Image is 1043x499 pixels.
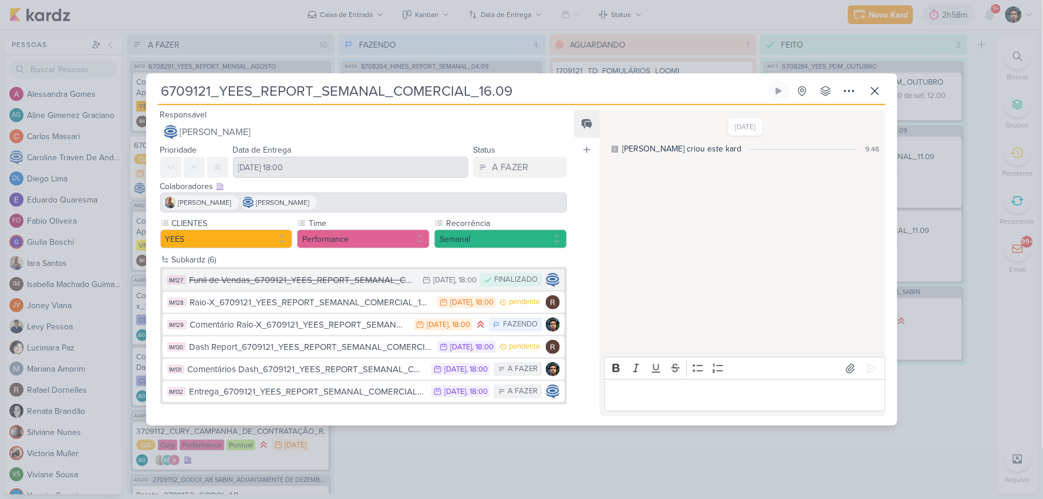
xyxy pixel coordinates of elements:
[188,363,426,376] div: Comentários Dash_6709121_YEES_REPORT_SEMANAL_COMERCIAL_16.09
[774,86,784,96] div: Ligar relógio
[448,321,470,329] div: , 18:00
[433,277,455,284] div: [DATE]
[546,295,560,309] img: Rafael Dornelles
[466,366,488,373] div: , 18:00
[172,254,568,266] div: Subkardz (6)
[180,125,251,139] span: [PERSON_NAME]
[450,343,472,351] div: [DATE]
[503,319,538,331] div: FAZENDO
[297,230,430,248] button: Performance
[445,217,567,230] label: Recorrência
[233,157,469,178] input: Select a date
[546,362,560,376] img: Nelito Junior
[472,343,494,351] div: , 18:00
[476,319,485,331] div: Prioridade Alta
[190,274,417,287] div: Funil de Vendas_6709121_YEES_REPORT_SEMANAL_COMERCIAL_16.09
[190,318,409,332] div: Comentário Raio-X_6709121_YEES_REPORT_SEMANAL_COMERCIAL_16.09
[163,269,565,291] button: IM127 Funil de Vendas_6709121_YEES_REPORT_SEMANAL_COMERCIAL_16.09 [DATE] , 18:00 FINALIZADO
[444,366,466,373] div: [DATE]
[167,275,186,285] div: IM127
[163,359,565,380] button: IM131 Comentários Dash_6709121_YEES_REPORT_SEMANAL_COMERCIAL_16.09 [DATE] , 18:00 A FAZER
[605,357,885,380] div: Editor toolbar
[434,230,567,248] button: Semanal
[163,381,565,402] button: IM132 Entrega_6709121_YEES_REPORT_SEMANAL_COMERCIAL_16.09 [DATE] , 18:00 A FAZER
[473,157,567,178] button: A FAZER
[233,145,292,155] label: Data de Entrega
[167,320,187,329] div: IM129
[492,160,528,174] div: A FAZER
[190,385,426,399] div: Entrega_6709121_YEES_REPORT_SEMANAL_COMERCIAL_16.09
[190,340,432,354] div: Dash Report_6709121_YEES_REPORT_SEMANAL_COMERCIAL_16.09
[473,145,495,155] label: Status
[472,299,494,306] div: , 18:00
[546,318,560,332] img: Nelito Junior
[508,363,538,375] div: A FAZER
[256,197,310,208] span: [PERSON_NAME]
[167,342,186,352] div: IM130
[167,387,186,396] div: IM132
[450,299,472,306] div: [DATE]
[163,292,565,313] button: IM128 Raio-X_6709121_YEES_REPORT_SEMANAL_COMERCIAL_16.09 [DATE] , 18:00 pendente
[171,217,293,230] label: CLIENTES
[167,365,184,374] div: IM131
[178,197,232,208] span: [PERSON_NAME]
[605,379,885,412] div: Editor editing area: main
[242,197,254,208] img: Caroline Traven De Andrade
[494,274,538,286] div: FINALIZADO
[163,336,565,358] button: IM130 Dash Report_6709121_YEES_REPORT_SEMANAL_COMERCIAL_16.09 [DATE] , 18:00 pendente
[546,273,560,287] img: Caroline Traven De Andrade
[158,80,766,102] input: Kard Sem Título
[160,110,207,120] label: Responsável
[455,277,477,284] div: , 18:00
[308,217,430,230] label: Time
[160,122,568,143] button: [PERSON_NAME]
[160,180,568,193] div: Colaboradores
[866,144,880,154] div: 9:46
[167,298,187,307] div: IM128
[160,145,197,155] label: Prioridade
[160,230,293,248] button: YEES
[163,314,565,335] button: IM129 Comentário Raio-X_6709121_YEES_REPORT_SEMANAL_COMERCIAL_16.09 [DATE] , 18:00 FAZENDO
[164,125,178,139] img: Caroline Traven De Andrade
[508,386,538,397] div: A FAZER
[164,197,176,208] img: Iara Santos
[546,385,560,399] img: Caroline Traven De Andrade
[427,321,448,329] div: [DATE]
[546,340,560,354] img: Rafael Dornelles
[190,296,432,309] div: Raio-X_6709121_YEES_REPORT_SEMANAL_COMERCIAL_16.09
[444,388,466,396] div: [DATE]
[466,388,488,396] div: , 18:00
[622,143,741,155] div: [PERSON_NAME] criou este kard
